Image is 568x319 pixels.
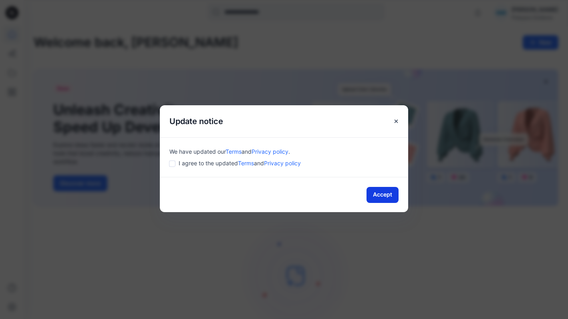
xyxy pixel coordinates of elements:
[226,148,242,155] a: Terms
[160,105,233,137] h5: Update notice
[367,187,399,203] button: Accept
[242,148,252,155] span: and
[252,148,288,155] a: Privacy policy
[169,147,399,156] div: We have updated our .
[238,160,254,167] a: Terms
[254,160,264,167] span: and
[264,160,301,167] a: Privacy policy
[179,159,301,167] span: I agree to the updated
[389,114,403,128] button: Close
